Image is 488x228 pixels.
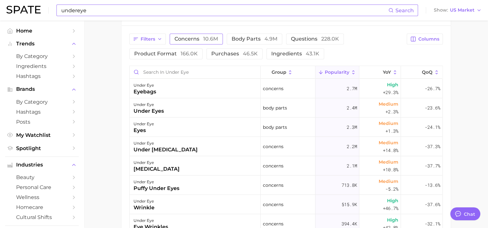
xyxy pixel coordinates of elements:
[379,119,398,127] span: Medium
[5,107,79,117] a: Hashtags
[379,100,398,108] span: Medium
[346,162,357,170] span: 2.1m
[134,139,198,147] div: under eye
[16,109,68,115] span: Hashtags
[264,36,277,42] span: 4.9m
[424,220,440,228] span: -32.1%
[16,53,68,59] span: by Category
[134,101,164,109] div: under eye
[5,182,79,192] a: personal care
[5,97,79,107] a: by Category
[291,36,339,42] span: questions
[379,158,398,166] span: Medium
[134,120,154,128] div: under eye
[387,81,398,89] span: High
[5,39,79,49] button: Trends
[134,217,168,224] div: under eye
[5,160,79,170] button: Industries
[383,204,398,212] span: +46.7%
[306,51,319,57] span: 43.1k
[385,127,398,135] span: +1.3%
[16,214,68,220] span: cultural shifts
[263,104,287,112] span: body parts
[5,71,79,81] a: Hashtags
[232,36,277,42] span: body parts
[263,143,284,150] span: concerns
[434,8,448,12] span: Show
[134,204,154,212] div: wrinkle
[16,162,68,168] span: Industries
[16,41,68,47] span: Trends
[16,119,68,125] span: Posts
[383,166,398,174] span: +10.8%
[6,6,41,14] img: SPATE
[16,86,68,92] span: Brands
[16,194,68,200] span: wellness
[16,63,68,69] span: Ingredients
[422,70,433,75] span: QoQ
[5,61,79,71] a: Ingredients
[432,6,483,14] button: ShowUS Market
[5,84,79,94] button: Brands
[130,156,443,176] button: under eye[MEDICAL_DATA]concerns2.1mMedium+10.8%-37.7%
[211,51,258,56] span: purchases
[5,172,79,182] a: beauty
[130,195,443,214] button: under eyewrinkleconcerns515.9kHigh+46.7%-37.6%
[450,8,474,12] span: US Market
[263,162,284,170] span: concerns
[134,185,179,192] div: puffy under eyes
[130,118,443,137] button: under eyeeyesbody parts2.3mMedium+1.3%-24.1%
[16,73,68,79] span: Hashtags
[16,145,68,151] span: Spotlight
[387,197,398,204] span: High
[61,5,388,16] input: Search here for a brand, industry, or ingredient
[271,70,286,75] span: group
[16,204,68,210] span: homecare
[346,123,357,131] span: 2.3m
[407,33,443,44] button: Columns
[383,70,391,75] span: YoY
[424,104,440,112] span: -23.6%
[261,66,315,79] button: group
[379,177,398,185] span: Medium
[5,202,79,212] a: homecare
[271,51,319,56] span: ingredients
[385,108,398,116] span: +2.3%
[141,36,155,42] span: Filters
[134,165,180,173] div: [MEDICAL_DATA]
[134,159,180,166] div: under eye
[130,176,443,195] button: under eyepuffy under eyesconcerns713.8kMedium-5.2%-13.6%
[418,36,439,42] span: Columns
[321,36,339,42] span: 228.0k
[16,99,68,105] span: by Category
[263,220,284,228] span: concerns
[174,36,218,42] span: concerns
[346,85,357,92] span: 2.7m
[203,36,218,42] span: 10.6m
[315,66,359,79] button: Popularity
[341,220,357,228] span: 394.4k
[134,197,154,205] div: under eye
[341,201,357,208] span: 515.9k
[16,174,68,180] span: beauty
[263,123,287,131] span: body parts
[243,51,258,57] span: 46.5k
[134,51,198,56] span: product format
[424,123,440,131] span: -24.1%
[359,66,401,79] button: YoY
[5,212,79,222] a: cultural shifts
[130,66,260,78] input: Search in under eye
[346,143,357,150] span: 2.2m
[16,28,68,34] span: Home
[387,216,398,224] span: High
[383,147,398,154] span: +14.8%
[5,130,79,140] a: My Watchlist
[5,192,79,202] a: wellness
[346,104,357,112] span: 2.4m
[129,33,166,44] button: Filters
[424,162,440,170] span: -37.7%
[263,85,284,92] span: concerns
[134,107,164,115] div: under eyes
[424,201,440,208] span: -37.6%
[424,181,440,189] span: -13.6%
